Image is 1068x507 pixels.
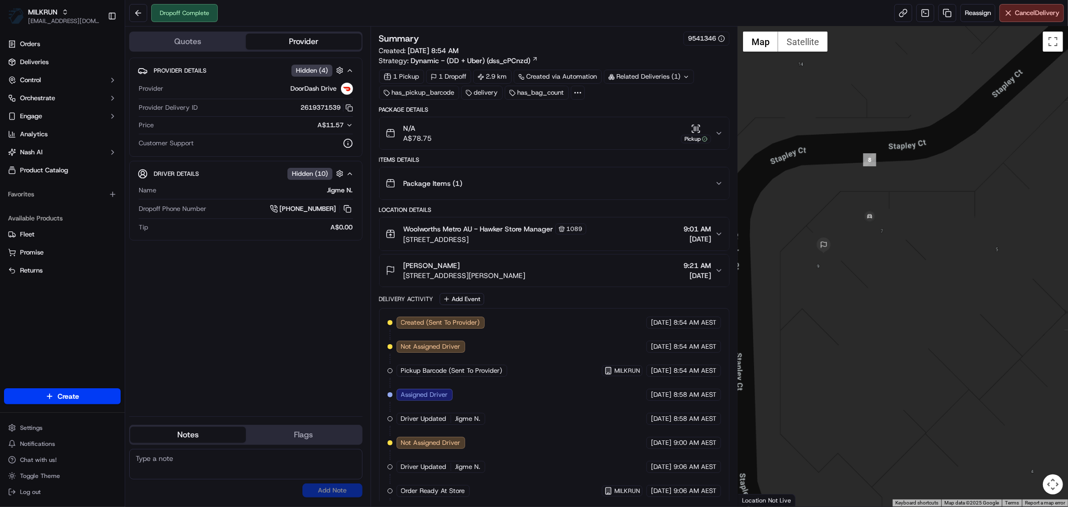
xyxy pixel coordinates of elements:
[673,486,717,495] span: 9:06 AM AEST
[404,178,463,188] span: Package Items ( 1 )
[296,66,328,75] span: Hidden ( 4 )
[681,124,711,143] button: Pickup
[379,46,459,56] span: Created:
[944,500,999,505] span: Map data ©2025 Google
[152,223,353,232] div: A$0.00
[673,462,717,471] span: 9:06 AM AEST
[401,342,461,351] span: Not Assigned Driver
[139,186,156,195] span: Name
[683,271,711,281] span: [DATE]
[20,58,49,67] span: Deliveries
[28,7,58,17] button: MILKRUN
[246,34,362,50] button: Provider
[651,342,671,351] span: [DATE]
[4,469,121,483] button: Toggle Theme
[604,70,694,84] div: Related Deliveries (1)
[401,318,480,327] span: Created (Sent To Provider)
[380,117,729,149] button: N/AA$78.75Pickup
[404,123,432,133] span: N/A
[280,204,336,213] span: [PHONE_NUMBER]
[130,34,246,50] button: Quotes
[440,293,484,305] button: Add Event
[4,485,121,499] button: Log out
[404,234,586,244] span: [STREET_ADDRESS]
[341,83,353,95] img: doordash_logo_v2.png
[139,84,163,93] span: Provider
[651,462,671,471] span: [DATE]
[20,40,40,49] span: Orders
[1005,500,1019,505] a: Terms (opens in new tab)
[139,139,194,148] span: Customer Support
[20,424,43,432] span: Settings
[20,230,35,239] span: Fleet
[461,86,503,100] div: delivery
[651,438,671,447] span: [DATE]
[404,271,526,281] span: [STREET_ADDRESS][PERSON_NAME]
[960,4,995,22] button: Reassign
[681,135,711,143] div: Pickup
[20,440,55,448] span: Notifications
[20,112,42,121] span: Engage
[287,167,346,180] button: Hidden (10)
[4,4,104,28] button: MILKRUNMILKRUN[EMAIL_ADDRESS][DOMAIN_NAME]
[778,32,828,52] button: Show satellite imagery
[4,162,121,178] a: Product Catalog
[28,17,100,25] button: [EMAIL_ADDRESS][DOMAIN_NAME]
[473,70,512,84] div: 2.9 km
[380,167,729,199] button: Package Items (1)
[401,462,447,471] span: Driver Updated
[673,366,717,375] span: 8:54 AM AEST
[614,487,640,495] span: MILKRUN
[379,70,424,84] div: 1 Pickup
[246,427,362,443] button: Flags
[379,206,730,214] div: Location Details
[20,488,41,496] span: Log out
[4,453,121,467] button: Chat with us!
[139,103,198,112] span: Provider Delivery ID
[270,203,353,214] a: [PHONE_NUMBER]
[614,367,640,375] span: MILKRUN
[401,486,465,495] span: Order Ready At Store
[401,390,448,399] span: Assigned Driver
[379,56,538,66] div: Strategy:
[291,64,346,77] button: Hidden (4)
[673,342,717,351] span: 8:54 AM AEST
[401,414,447,423] span: Driver Updated
[673,390,717,399] span: 8:58 AM AEST
[401,366,503,375] span: Pickup Barcode (Sent To Provider)
[673,438,717,447] span: 9:00 AM AEST
[20,456,57,464] span: Chat with us!
[401,438,461,447] span: Not Assigned Driver
[20,130,48,139] span: Analytics
[318,121,344,129] span: A$11.57
[673,414,717,423] span: 8:58 AM AEST
[651,414,671,423] span: [DATE]
[514,70,602,84] div: Created via Automation
[741,493,774,506] img: Google
[4,108,121,124] button: Engage
[379,86,459,100] div: has_pickup_barcode
[4,72,121,88] button: Control
[160,186,353,195] div: Jigme N.
[4,210,121,226] div: Available Products
[4,186,121,202] div: Favorites
[301,103,353,112] button: 2619371539
[8,230,117,239] a: Fleet
[4,126,121,142] a: Analytics
[738,494,796,506] div: Location Not Live
[1043,474,1063,494] button: Map camera controls
[688,34,725,43] button: 9541346
[4,90,121,106] button: Orchestrate
[1015,9,1059,18] span: Cancel Delivery
[651,366,671,375] span: [DATE]
[4,437,121,451] button: Notifications
[139,223,148,232] span: Tip
[4,244,121,261] button: Promise
[408,46,459,55] span: [DATE] 8:54 AM
[380,217,729,250] button: Woolworths Metro AU - Hawker Store Manager1089[STREET_ADDRESS]9:01 AM[DATE]
[138,165,354,182] button: Driver DetailsHidden (10)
